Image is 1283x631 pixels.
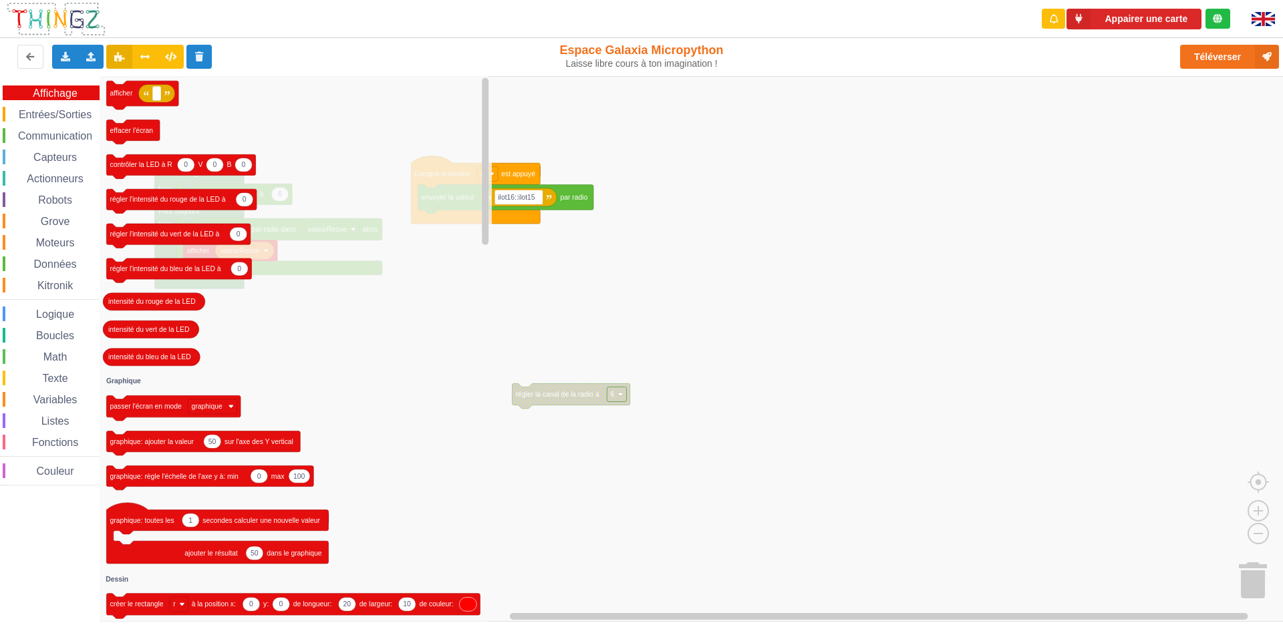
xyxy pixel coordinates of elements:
span: Kitronik [35,280,75,291]
span: Variables [31,394,80,405]
text: de longueur: [293,601,332,608]
text: Graphique [106,377,141,385]
text: 0 [243,196,247,203]
text: V [198,161,202,168]
span: Texte [40,373,69,384]
img: thingz_logo.png [6,1,106,37]
text: 6 [611,391,615,398]
text: intensité du vert de la LED [108,326,190,333]
text: graphique: toutes les [110,517,174,524]
text: Dessin [106,576,128,583]
div: Tu es connecté au serveur de création de Thingz [1205,9,1230,29]
span: Entrées/Sorties [17,109,94,120]
div: Laisse libre cours à ton imagination ! [530,58,754,69]
text: créer le rectangle [110,601,164,608]
text: 0 [249,601,253,608]
button: Appairer une carte [1066,9,1201,29]
text: dans le graphique [267,550,322,557]
text: régler l'intensité du bleu de la LED à [110,265,221,272]
text: 0 [257,473,261,480]
text: graphique [192,403,223,410]
text: intensité du bleu de la LED [108,353,191,361]
text: graphique: ajouter la valeur [110,438,194,445]
span: Math [41,351,69,363]
text: 10 [403,601,411,608]
text: 1 [188,517,192,524]
text: 0 [237,265,241,272]
text: intensité du rouge de la LED [108,298,196,305]
span: Grove [39,216,72,227]
text: r [173,601,176,608]
text: de largeur: [360,601,393,608]
span: Moteurs [34,237,77,248]
text: effacer l'écran [110,126,154,134]
text: régler l'intensité du vert de la LED à [110,230,220,238]
text: ilot16::ilot15 [498,194,535,201]
text: 0 [184,161,188,168]
span: Actionneurs [25,173,86,184]
text: ajouter le résultat [184,550,238,557]
span: Données [32,258,79,270]
text: régler la canal de la radio à [516,391,599,398]
button: Téléverser [1180,45,1279,69]
text: y: [263,601,269,608]
text: contrôler la LED à R [110,161,172,168]
text: 0 [241,161,245,168]
text: 0 [213,161,217,168]
text: 100 [293,473,305,480]
text: B [227,161,232,168]
text: 0 [237,230,241,238]
span: Communication [16,130,94,142]
div: Espace Galaxia Micropython [530,43,754,69]
span: Affichage [31,87,79,99]
text: afficher [110,89,133,97]
text: régler l'intensité du rouge de la LED à [110,196,226,203]
text: graphique: règle l'échelle de l'axe y à: min [110,473,239,480]
text: est appuyé [501,170,535,178]
text: passer l'écran en mode [110,403,182,410]
text: 0 [279,601,283,608]
text: 50 [208,438,217,445]
img: gb.png [1252,12,1275,26]
text: de couleur: [420,601,454,608]
text: 20 [343,601,351,608]
text: secondes calculer une nouvelle valeur [202,517,320,524]
span: Capteurs [31,152,79,163]
span: Fonctions [30,437,80,448]
text: sur l'axe des Y vertical [225,438,293,445]
span: Robots [36,194,74,206]
span: Boucles [34,330,76,341]
span: Logique [34,308,76,320]
text: max [271,473,285,480]
text: par radio [561,194,588,201]
text: 50 [251,550,259,557]
text: à la position x: [192,601,236,608]
span: Listes [39,415,72,427]
span: Couleur [35,465,76,477]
